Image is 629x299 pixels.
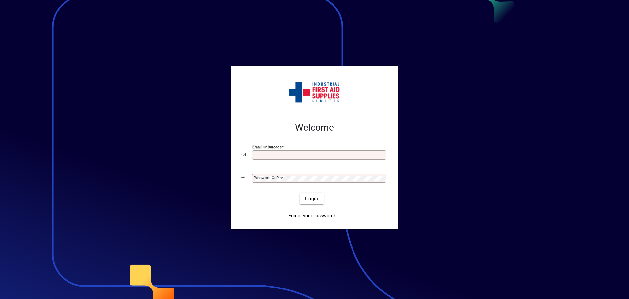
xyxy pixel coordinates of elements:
mat-label: Password or Pin [254,175,282,180]
mat-label: Email or Barcode [252,145,282,149]
h2: Welcome [241,122,388,133]
button: Login [300,193,324,204]
a: Forgot your password? [286,210,338,222]
span: Login [305,195,318,202]
span: Forgot your password? [288,212,336,219]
